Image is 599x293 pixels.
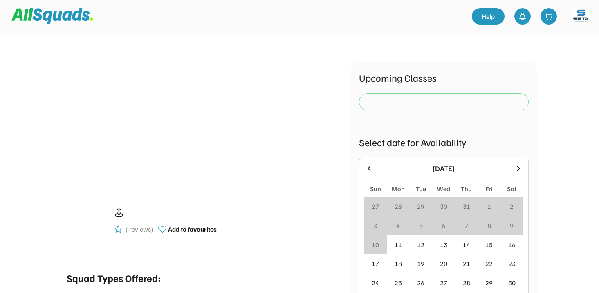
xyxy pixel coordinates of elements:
img: yH5BAEAAAAALAAAAAABAAEAAAIBRAA7 [92,62,317,184]
div: 23 [508,259,516,268]
a: Help [472,8,505,25]
div: [DATE] [378,163,509,174]
div: 5 [419,221,423,230]
div: Upcoming Classes [359,70,529,85]
div: 9 [510,221,514,230]
div: 11 [395,240,402,250]
img: yH5BAEAAAAALAAAAAABAAEAAAIBRAA7 [67,201,108,242]
div: 17 [372,259,379,268]
img: Squad%20Logo.svg [11,8,93,24]
div: 8 [487,221,491,230]
div: 12 [417,240,424,250]
div: 1 [487,201,491,211]
div: 16 [508,240,516,250]
div: 26 [417,278,424,288]
div: 30 [508,278,516,288]
div: Wed [437,184,450,194]
div: 10 [372,240,379,250]
div: 22 [485,259,493,268]
div: 20 [440,259,447,268]
div: 24 [372,278,379,288]
div: 4 [396,221,400,230]
div: Sun [370,184,381,194]
div: Fri [486,184,493,194]
div: Squad Types Offered: [67,271,161,285]
div: 15 [485,240,493,250]
div: 29 [485,278,493,288]
div: Mon [392,184,405,194]
img: https%3A%2F%2F94044dc9e5d3b3599ffa5e2d56a015ce.cdn.bubble.io%2Ff1754286075797x114515133516727150%... [573,8,589,25]
div: 6 [442,221,445,230]
div: 28 [463,278,470,288]
div: 27 [372,201,379,211]
div: 27 [440,278,447,288]
div: 25 [395,278,402,288]
div: Add to favourites [168,224,217,234]
div: 19 [417,259,424,268]
div: 21 [463,259,470,268]
div: 14 [463,240,470,250]
div: 2 [510,201,514,211]
div: ( reviews) [126,224,153,234]
div: 3 [374,221,377,230]
div: 29 [417,201,424,211]
div: 7 [464,221,468,230]
img: bell-03%20%281%29.svg [518,12,527,20]
div: 30 [440,201,447,211]
img: shopping-cart-01%20%281%29.svg [545,12,553,20]
div: Select date for Availability [359,135,529,150]
div: 28 [395,201,402,211]
div: Thu [461,184,472,194]
div: 18 [395,259,402,268]
div: Tue [416,184,426,194]
div: 31 [463,201,470,211]
div: Sat [507,184,516,194]
div: 13 [440,240,447,250]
